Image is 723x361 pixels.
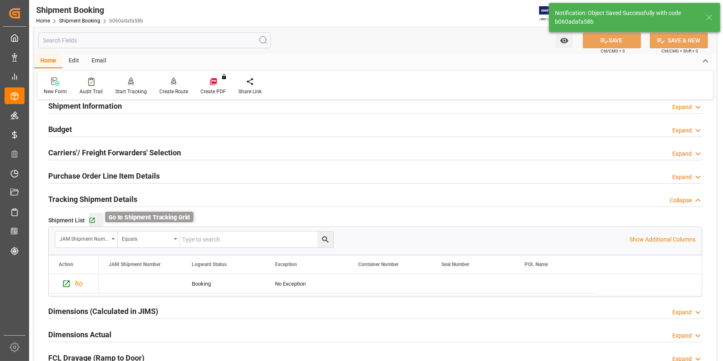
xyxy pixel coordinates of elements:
[48,170,160,182] h2: Purchase Order Line Item Details
[661,48,698,54] span: Ctrl/CMD + Shift + S
[62,54,85,68] div: Edit
[49,274,99,294] div: Press SPACE to select this row.
[525,261,548,267] span: POL Name
[48,306,158,317] h2: Dimensions (Calculated in JIMS)
[159,88,188,95] div: Create Route
[48,124,72,135] h2: Budget
[238,88,262,95] div: Share Link
[115,88,147,95] div: Start Tracking
[36,4,143,16] div: Shipment Booking
[275,274,338,294] div: No Exception
[44,88,67,95] div: New Form
[109,261,161,267] span: JAM Shipment Number
[105,212,193,222] div: Go to Shipment Tracking Grid
[48,329,111,340] h2: Dimensions Actual
[48,147,181,158] h2: Carriers'/ Freight Forwarders' Selection
[122,233,171,243] div: Equals
[556,32,573,48] button: open menu
[89,213,104,228] button: Go to Shipment Tracking Grid
[36,18,50,24] a: Home
[34,54,62,68] div: Home
[672,103,692,112] div: Expand
[358,261,399,267] span: Container Number
[672,149,692,158] div: Expand
[59,261,73,267] div: Action
[48,216,85,225] span: Shipment List
[79,88,103,95] div: Audit Trail
[317,232,333,247] button: search button
[59,233,109,243] div: JAM Shipment Number
[38,32,271,48] input: Search Fields
[192,274,255,294] div: Booking
[583,32,641,48] button: SAVE
[539,6,568,21] img: Exertis%20JAM%20-%20Email%20Logo.jpg_1722504956.jpg
[670,196,692,205] div: Collapse
[601,48,625,54] span: Ctrl/CMD + S
[99,274,598,294] div: Press SPACE to select this row.
[48,100,122,112] h2: Shipment Information
[650,32,708,48] button: SAVE & NEW
[180,232,333,247] input: Type to search
[629,235,696,244] p: Show Additional Columns
[672,331,692,340] div: Expand
[55,232,118,247] button: open menu
[672,126,692,135] div: Expand
[672,308,692,317] div: Expand
[441,261,469,267] span: Seal Number
[275,261,297,267] span: Exception
[192,261,227,267] span: Logward Status
[672,173,692,182] div: Expand
[59,18,100,24] a: Shipment Booking
[555,9,698,26] div: Notification: Object Saved Successfully with code b060adafa58b
[85,54,113,68] div: Email
[118,232,180,247] button: open menu
[48,194,137,205] h2: Tracking Shipment Details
